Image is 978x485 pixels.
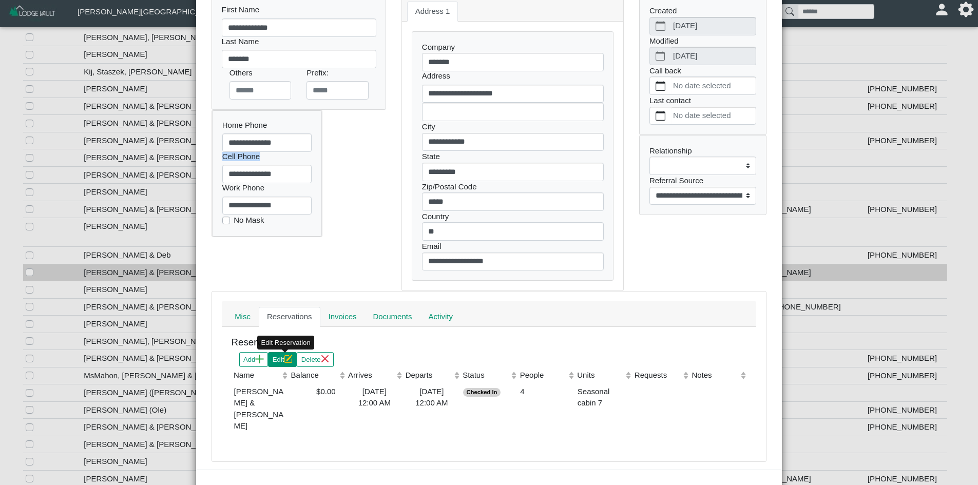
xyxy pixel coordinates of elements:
div: Arrives [348,370,396,381]
div: [DATE] 12:00 AM [349,386,401,409]
svg: calendar [656,81,665,91]
label: No Mask [234,215,264,226]
a: Documents [365,307,420,327]
button: calendar [650,77,671,94]
div: Departs [406,370,453,381]
h6: Last Name [222,37,376,46]
h6: First Name [222,5,376,14]
button: Editpencil square [268,352,297,367]
svg: plus [255,355,263,363]
label: No date selected [671,107,756,125]
a: Reservations [259,307,320,327]
h6: Address [422,71,604,81]
td: [PERSON_NAME] & [PERSON_NAME] [232,383,289,435]
svg: calendar [656,111,665,121]
div: Name [234,370,281,381]
label: No date selected [671,77,756,94]
h6: Cell Phone [222,152,312,161]
a: Misc [226,307,259,327]
div: People [520,370,568,381]
a: Activity [420,307,461,327]
button: Addplus [239,352,269,367]
a: Invoices [320,307,365,327]
div: Relationship Referral Source [640,135,766,215]
div: [DATE] 12:00 AM [406,386,458,409]
a: Address 1 [407,2,458,22]
h6: Work Phone [222,183,312,192]
div: Requests [635,370,682,381]
h5: Reservations [232,337,287,348]
div: Balance [291,370,339,381]
button: Deletex [297,352,333,367]
h6: Prefix: [306,68,368,77]
td: 4 [517,383,575,435]
h6: Others [229,68,291,77]
button: calendar [650,107,671,125]
div: Company City State Zip/Postal Code Country Email [412,32,613,280]
div: Units [577,370,625,381]
svg: pencil square [284,355,292,363]
div: Status [463,370,510,381]
td: Seasonal cabin 7 [575,383,632,435]
div: $0.00 [291,386,343,398]
svg: x [321,355,329,363]
h6: Home Phone [222,121,312,130]
div: Notes [692,370,739,381]
div: Edit Reservation [257,336,314,350]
